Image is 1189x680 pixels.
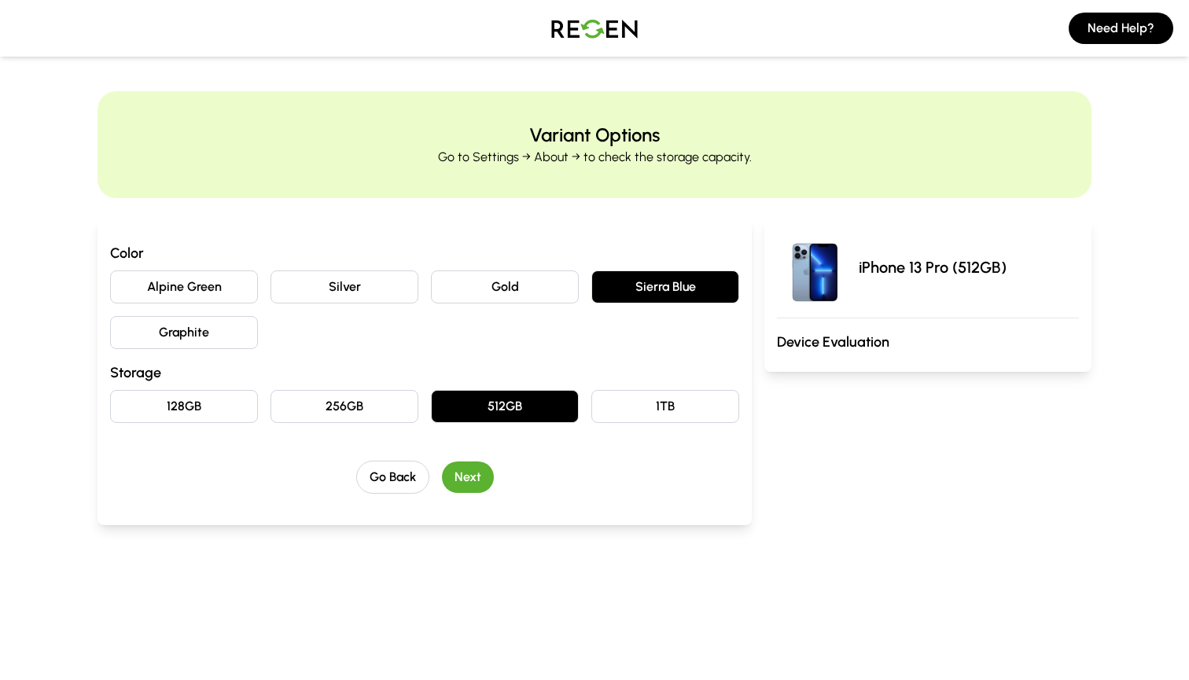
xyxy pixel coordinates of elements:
img: Logo [539,6,650,50]
button: Need Help? [1069,13,1173,44]
h3: Color [110,242,739,264]
h2: Variant Options [529,123,660,148]
button: Silver [271,270,418,303]
button: Next [442,461,494,493]
p: iPhone 13 Pro (512GB) [859,256,1007,278]
button: 128GB [110,390,258,423]
img: iPhone 13 Pro [777,230,852,305]
h3: Device Evaluation [777,331,1079,353]
button: 256GB [271,390,418,423]
button: 1TB [591,390,739,423]
button: 512GB [431,390,579,423]
button: Sierra Blue [591,270,739,303]
button: Alpine Green [110,270,258,303]
button: Gold [431,270,579,303]
h3: Storage [110,362,739,384]
p: Go to Settings → About → to check the storage capacity. [438,148,752,167]
button: Graphite [110,316,258,349]
button: Go Back [356,461,429,494]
